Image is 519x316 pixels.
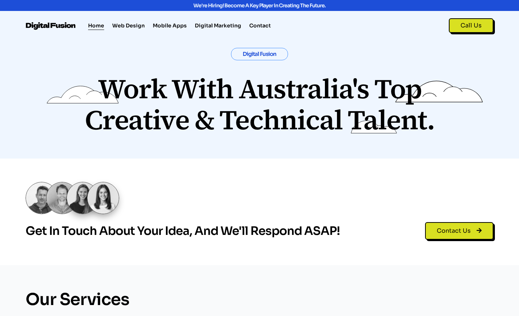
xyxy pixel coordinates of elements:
a: Mobile Apps [153,21,187,30]
div: Get in Touch About Your Idea, and We'll Respond ASAP! [26,220,340,242]
a: Digital Marketing [195,21,241,30]
h1: Digital Fusion [231,48,288,60]
a: Contact [249,21,271,30]
h3: Our Services [26,289,493,311]
span: Contact Us [437,227,471,235]
a: Contact Us [425,222,493,240]
a: Web Design [112,21,145,30]
span: Call Us [461,22,482,29]
div: We're hiring! Become a key player in creating the future. [72,3,447,8]
a: Home [88,21,104,30]
h2: Work with Australia's top creative & Technical talent. [84,73,435,135]
a: Call Us [449,18,493,33]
